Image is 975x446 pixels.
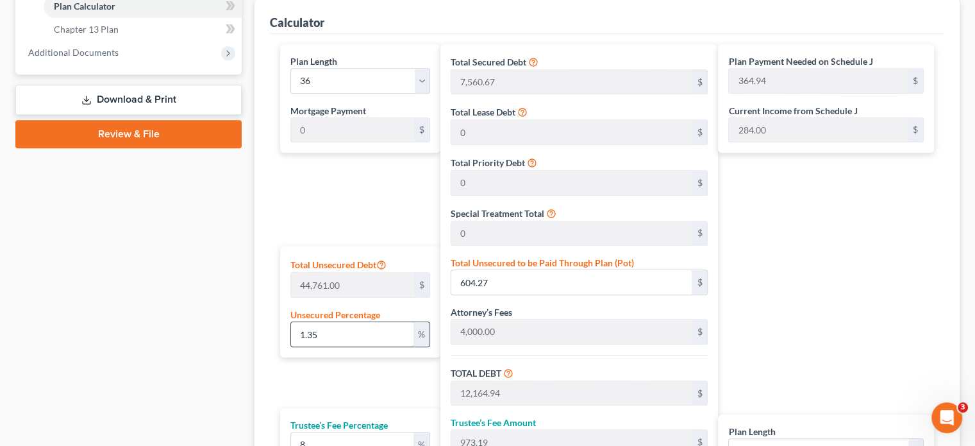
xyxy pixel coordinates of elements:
div: $ [692,221,707,246]
div: $ [692,70,707,94]
label: TOTAL DEBT [451,366,501,380]
iframe: Intercom live chat [931,402,962,433]
input: 0.00 [451,70,692,94]
label: Total Unsecured Debt [290,257,387,272]
label: Plan Length [290,55,337,68]
input: 0.00 [729,118,908,142]
label: Attorney’s Fees [451,305,512,319]
label: Trustee’s Fee Percentage [290,418,388,432]
div: $ [414,273,429,297]
input: 0.00 [451,381,692,406]
input: 0.00 [451,270,692,295]
input: 0.00 [291,118,414,142]
label: Unsecured Percentage [290,308,380,322]
input: 0.00 [451,171,692,195]
a: Review & File [15,120,242,148]
div: Calculator [270,15,324,30]
input: 0.00 [451,221,692,246]
a: Download & Print [15,85,242,115]
label: Total Secured Debt [451,55,526,69]
div: $ [414,118,429,142]
div: $ [692,171,707,195]
span: Chapter 13 Plan [54,24,119,35]
div: $ [692,270,707,295]
div: % [413,322,429,347]
a: Chapter 13 Plan [44,18,242,41]
label: Plan Length [728,425,775,438]
label: Total Lease Debt [451,105,515,119]
input: 0.00 [451,120,692,144]
input: 0.00 [729,69,908,93]
label: Special Treatment Total [451,207,544,220]
label: Plan Payment Needed on Schedule J [728,55,872,68]
div: $ [692,320,707,344]
input: 0.00 [451,320,692,344]
label: Current Income from Schedule J [728,104,857,117]
span: 3 [958,402,968,413]
input: 0.00 [291,322,413,347]
span: Plan Calculator [54,1,115,12]
div: $ [692,381,707,406]
div: $ [908,69,923,93]
div: $ [908,118,923,142]
label: Total Unsecured to be Paid Through Plan (Pot) [451,256,634,270]
input: 0.00 [291,273,414,297]
label: Trustee’s Fee Amount [451,416,536,429]
span: Additional Documents [28,47,119,58]
label: Mortgage Payment [290,104,366,117]
div: $ [692,120,707,144]
label: Total Priority Debt [451,156,525,169]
